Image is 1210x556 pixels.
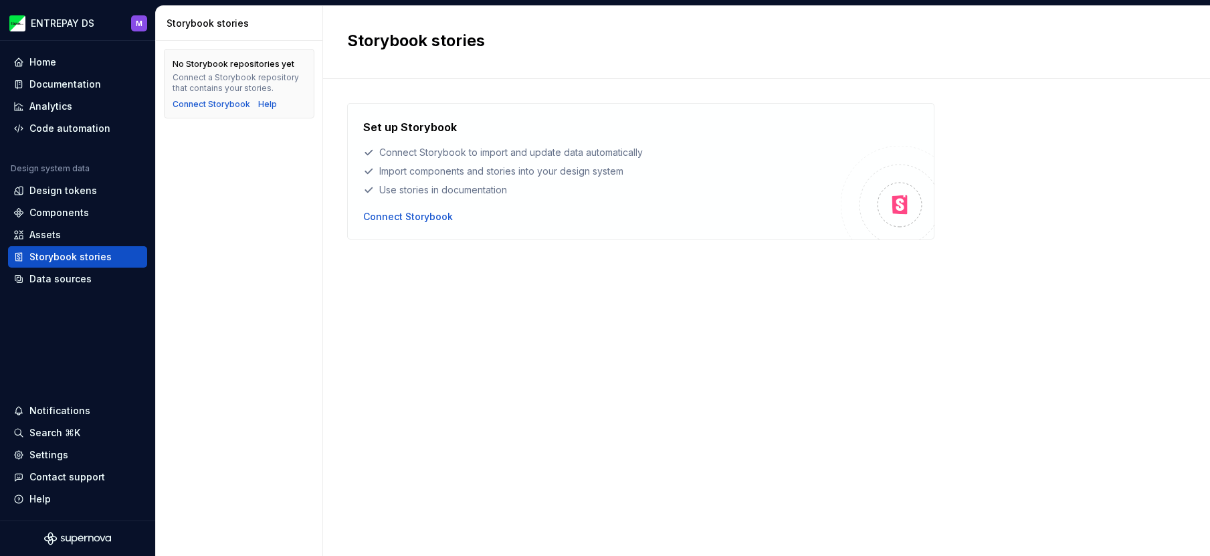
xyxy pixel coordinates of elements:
[8,180,147,201] a: Design tokens
[173,72,306,94] div: Connect a Storybook repository that contains your stories.
[8,466,147,488] button: Contact support
[363,146,841,159] div: Connect Storybook to import and update data automatically
[8,96,147,117] a: Analytics
[363,119,457,135] h4: Set up Storybook
[363,165,841,178] div: Import components and stories into your design system
[29,228,61,242] div: Assets
[258,99,277,110] a: Help
[8,74,147,95] a: Documentation
[29,492,51,506] div: Help
[29,78,101,91] div: Documentation
[29,184,97,197] div: Design tokens
[29,56,56,69] div: Home
[173,59,294,70] div: No Storybook repositories yet
[363,210,453,223] button: Connect Storybook
[29,426,80,440] div: Search ⌘K
[29,250,112,264] div: Storybook stories
[8,268,147,290] a: Data sources
[8,400,147,422] button: Notifications
[8,118,147,139] a: Code automation
[9,15,25,31] img: bf57eda1-e70d-405f-8799-6995c3035d87.png
[29,100,72,113] div: Analytics
[29,404,90,418] div: Notifications
[347,30,1170,52] h2: Storybook stories
[29,448,68,462] div: Settings
[8,202,147,223] a: Components
[44,532,111,545] svg: Supernova Logo
[136,18,142,29] div: M
[173,99,250,110] button: Connect Storybook
[8,488,147,510] button: Help
[8,52,147,73] a: Home
[8,246,147,268] a: Storybook stories
[167,17,317,30] div: Storybook stories
[3,9,153,37] button: ENTREPAY DSM
[8,422,147,444] button: Search ⌘K
[363,183,841,197] div: Use stories in documentation
[29,206,89,219] div: Components
[29,122,110,135] div: Code automation
[8,444,147,466] a: Settings
[31,17,94,30] div: ENTREPAY DS
[8,224,147,246] a: Assets
[11,163,90,174] div: Design system data
[29,272,92,286] div: Data sources
[29,470,105,484] div: Contact support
